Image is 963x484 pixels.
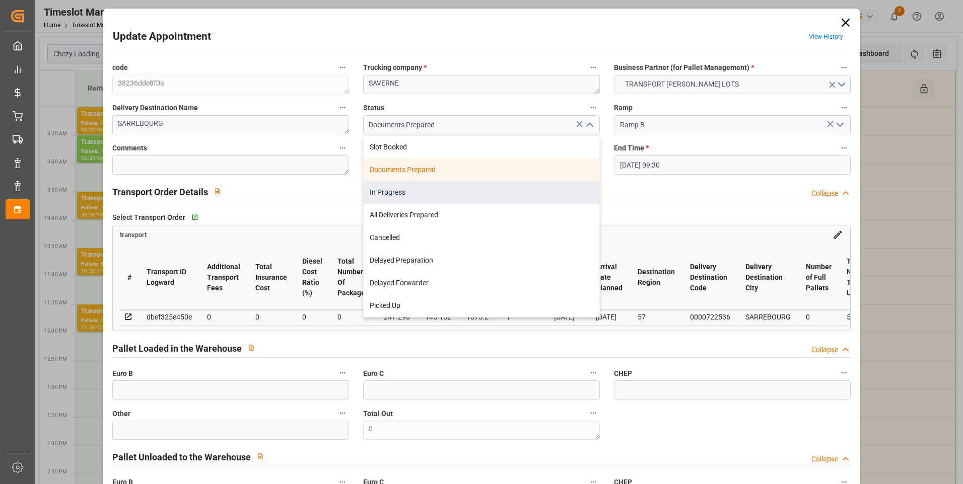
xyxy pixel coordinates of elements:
[806,311,832,323] div: 0
[363,368,384,379] span: Euro C
[364,136,599,158] div: Slot Booked
[630,245,682,310] th: Destination Region
[847,311,872,323] div: 56
[614,155,851,175] input: DD-MM-YYYY HH:MM
[587,101,600,114] button: Status
[251,447,270,466] button: View description
[364,181,599,204] div: In Progress
[809,33,843,40] a: View History
[596,311,623,323] div: [DATE]
[614,368,632,379] span: CHEP
[620,79,744,90] span: TRANSPORT [PERSON_NAME] LOTS
[147,311,192,323] div: dbef325e450e
[139,245,199,310] th: Transport ID Logward
[336,366,349,379] button: Euro B
[199,245,248,310] th: Additional Transport Fees
[581,117,596,133] button: close menu
[112,143,147,153] span: Comments
[588,245,630,310] th: Arrival Date Planned
[248,245,295,310] th: Total Insurance Cost
[364,226,599,249] div: Cancelled
[120,245,139,310] th: #
[364,204,599,226] div: All Deliveries Prepared
[364,249,599,272] div: Delayed Preparation
[614,143,649,153] span: End Time
[242,338,261,357] button: View description
[364,158,599,181] div: Documents Prepared
[832,117,847,133] button: open menu
[112,115,349,134] textarea: SARREBOURG
[364,294,599,317] div: Picked Up
[302,311,322,323] div: 0
[207,311,240,323] div: 0
[336,101,349,114] button: Delivery Destination Name
[363,421,600,440] textarea: 0
[112,409,130,419] span: Other
[112,185,208,199] h2: Transport Order Details
[337,311,369,323] div: 0
[811,454,838,464] div: Collapse
[208,182,227,201] button: View description
[112,368,133,379] span: Euro B
[330,245,376,310] th: Total Number Of Packages
[363,62,427,73] span: Trucking company
[690,311,730,323] div: 0000722536
[614,62,754,73] span: Business Partner (for Pallet Management)
[798,245,839,310] th: Number of Full Pallets
[255,311,287,323] div: 0
[587,407,600,420] button: Total Out
[336,61,349,74] button: code
[336,407,349,420] button: Other
[838,61,851,74] button: Business Partner (for Pallet Management) *
[614,103,633,113] span: Ramp
[738,245,798,310] th: Delivery Destination City
[120,230,147,238] a: transport
[112,62,128,73] span: code
[112,103,198,113] span: Delivery Destination Name
[363,75,600,94] textarea: SAVERNE
[113,29,211,45] h2: Update Appointment
[112,342,242,355] h2: Pallet Loaded in the Warehouse
[811,345,838,355] div: Collapse
[838,366,851,379] button: CHEP
[120,231,147,238] span: transport
[839,245,880,310] th: Total Number Trade Units
[295,245,330,310] th: Diesel Cost Ratio (%)
[112,450,251,464] h2: Pallet Unloaded to the Warehouse
[587,61,600,74] button: Trucking company *
[838,141,851,154] button: End Time *
[364,272,599,294] div: Delayed Forwarder
[363,115,600,134] input: Type to search/select
[112,75,349,94] textarea: 38236dde8f0a
[614,75,851,94] button: open menu
[587,366,600,379] button: Euro C
[112,212,185,223] span: Select Transport Order
[614,115,851,134] input: Type to search/select
[638,311,675,323] div: 57
[811,188,838,199] div: Collapse
[682,245,738,310] th: Delivery Destination Code
[838,101,851,114] button: Ramp
[363,409,393,419] span: Total Out
[745,311,791,323] div: SARREBOURG
[336,141,349,154] button: Comments
[363,103,384,113] span: Status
